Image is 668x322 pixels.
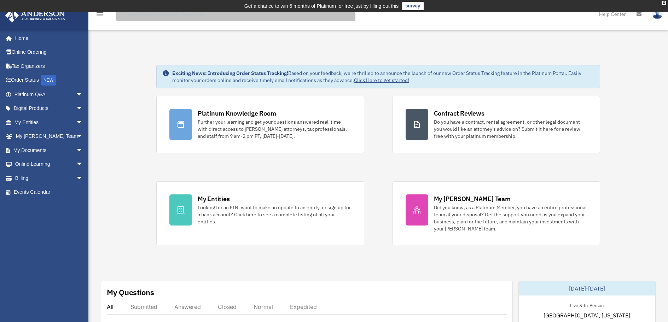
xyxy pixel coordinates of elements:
div: Did you know, as a Platinum Member, you have an entire professional team at your disposal? Get th... [434,204,587,232]
div: Answered [174,303,201,310]
a: Click Here to get started! [354,77,409,83]
span: [GEOGRAPHIC_DATA], [US_STATE] [544,311,630,320]
a: Home [5,31,90,45]
a: menu [95,12,104,18]
div: Looking for an EIN, want to make an update to an entity, or sign up for a bank account? Click her... [198,204,351,225]
a: Online Learningarrow_drop_down [5,157,94,171]
strong: Exciting News: Introducing Order Status Tracking! [172,70,288,76]
i: search [118,10,126,17]
div: [DATE]-[DATE] [519,281,655,295]
a: My Documentsarrow_drop_down [5,143,94,157]
span: arrow_drop_down [76,143,90,158]
div: Further your learning and get your questions answered real-time with direct access to [PERSON_NAM... [198,118,351,140]
img: Anderson Advisors Platinum Portal [3,8,67,22]
i: menu [95,10,104,18]
img: User Pic [652,9,663,19]
a: My Entities Looking for an EIN, want to make an update to an entity, or sign up for a bank accoun... [156,181,364,245]
a: Platinum Knowledge Room Further your learning and get your questions answered real-time with dire... [156,96,364,153]
div: All [107,303,114,310]
a: Events Calendar [5,185,94,199]
div: My Questions [107,287,154,298]
span: arrow_drop_down [76,101,90,116]
div: Do you have a contract, rental agreement, or other legal document you would like an attorney's ad... [434,118,587,140]
a: Platinum Q&Aarrow_drop_down [5,87,94,101]
div: My Entities [198,194,230,203]
div: Contract Reviews [434,109,484,118]
div: Submitted [130,303,157,310]
div: Get a chance to win 6 months of Platinum for free just by filling out this [244,2,399,10]
div: Platinum Knowledge Room [198,109,276,118]
div: My [PERSON_NAME] Team [434,194,511,203]
div: Expedited [290,303,317,310]
a: Digital Productsarrow_drop_down [5,101,94,116]
div: Live & In-Person [564,301,609,309]
a: Billingarrow_drop_down [5,171,94,185]
div: Based on your feedback, we're thrilled to announce the launch of our new Order Status Tracking fe... [172,70,594,84]
a: Contract Reviews Do you have a contract, rental agreement, or other legal document you would like... [393,96,600,153]
span: arrow_drop_down [76,115,90,130]
a: Order StatusNEW [5,73,94,88]
span: arrow_drop_down [76,157,90,172]
a: My [PERSON_NAME] Teamarrow_drop_down [5,129,94,144]
div: NEW [41,75,56,86]
a: My Entitiesarrow_drop_down [5,115,94,129]
span: arrow_drop_down [76,87,90,102]
div: close [662,1,666,5]
div: Closed [218,303,237,310]
a: Online Ordering [5,45,94,59]
span: arrow_drop_down [76,171,90,186]
div: Normal [254,303,273,310]
span: arrow_drop_down [76,129,90,144]
a: survey [402,2,424,10]
a: Tax Organizers [5,59,94,73]
a: My [PERSON_NAME] Team Did you know, as a Platinum Member, you have an entire professional team at... [393,181,600,245]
